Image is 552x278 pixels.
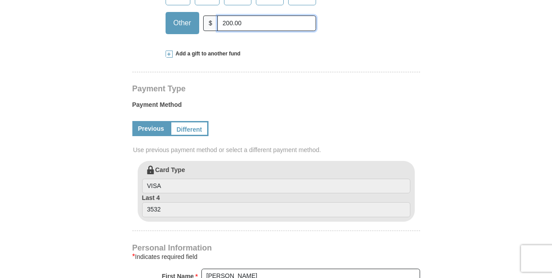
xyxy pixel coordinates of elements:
label: Payment Method [132,100,420,114]
label: Last 4 [142,193,410,217]
input: Other Amount [217,16,316,31]
label: Card Type [142,165,410,194]
span: Add a gift to another fund [173,50,241,58]
input: Last 4 [142,202,410,217]
span: Use previous payment method or select a different payment method. [133,145,421,154]
span: Other [169,16,196,30]
div: Indicates required field [132,251,420,262]
a: Different [170,121,209,136]
a: Previous [132,121,170,136]
h4: Personal Information [132,244,420,251]
input: Card Type [142,179,410,194]
span: $ [203,16,218,31]
h4: Payment Type [132,85,420,92]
